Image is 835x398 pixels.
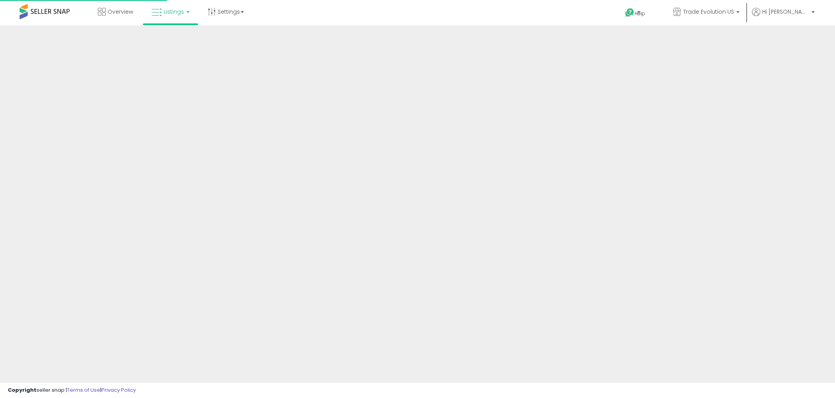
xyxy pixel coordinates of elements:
[619,2,660,25] a: Help
[625,8,635,18] i: Get Help
[683,8,734,16] span: Trade Evolution US
[164,8,184,16] span: Listings
[108,8,133,16] span: Overview
[752,8,815,25] a: Hi [PERSON_NAME]
[635,10,645,17] span: Help
[762,8,809,16] span: Hi [PERSON_NAME]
